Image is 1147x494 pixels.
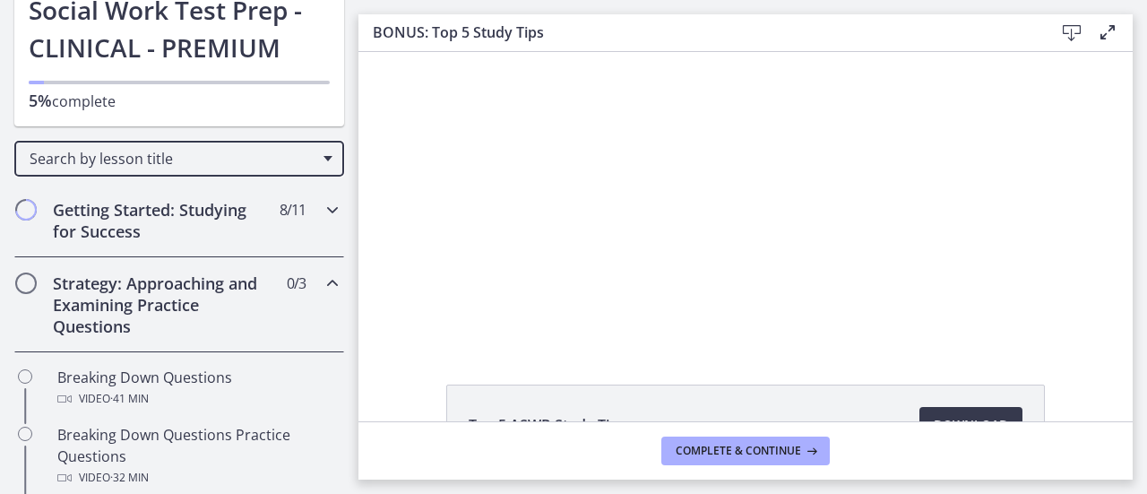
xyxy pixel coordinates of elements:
[53,199,272,242] h2: Getting Started: Studying for Success
[919,407,1022,443] a: Download
[110,467,149,489] span: · 32 min
[934,414,1008,436] span: Download
[57,388,337,410] div: Video
[57,424,337,489] div: Breaking Down Questions Practice Questions
[469,414,625,436] span: Top 5 ASWB Study Tips
[661,437,830,465] button: Complete & continue
[280,199,306,221] span: 8 / 11
[57,367,337,410] div: Breaking Down Questions
[57,467,337,489] div: Video
[53,273,272,337] h2: Strategy: Approaching and Examining Practice Questions
[358,52,1133,343] iframe: Video Lesson
[29,90,52,111] span: 5%
[373,22,1025,43] h3: BONUS: Top 5 Study Tips
[29,90,330,112] p: complete
[676,444,801,458] span: Complete & continue
[30,149,315,169] span: Search by lesson title
[110,388,149,410] span: · 41 min
[287,273,306,294] span: 0 / 3
[14,141,344,177] div: Search by lesson title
